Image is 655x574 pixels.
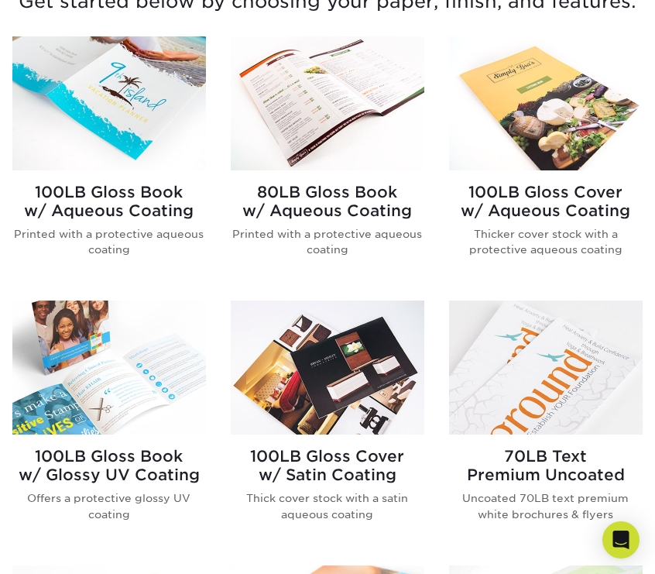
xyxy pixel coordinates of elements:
a: 70LB Text<br/>Premium Uncoated Brochures & Flyers 70LB TextPremium Uncoated Uncoated 70LB text pr... [449,301,643,547]
h2: 100LB Gloss Cover w/ Aqueous Coating [449,183,643,220]
a: 100LB Gloss Book<br/>w/ Glossy UV Coating Brochures & Flyers 100LB Gloss Bookw/ Glossy UV Coating... [12,301,206,547]
a: 100LB Gloss Cover<br/>w/ Satin Coating Brochures & Flyers 100LB Gloss Coverw/ Satin Coating Thick... [231,301,424,547]
h2: 100LB Gloss Book w/ Glossy UV Coating [12,447,206,484]
p: Thicker cover stock with a protective aqueous coating [449,226,643,258]
p: Thick cover stock with a satin aqueous coating [231,490,424,522]
img: 100LB Gloss Cover<br/>w/ Aqueous Coating Brochures & Flyers [449,36,643,170]
h2: 80LB Gloss Book w/ Aqueous Coating [231,183,424,220]
img: 70LB Text<br/>Premium Uncoated Brochures & Flyers [449,301,643,435]
h2: 100LB Gloss Book w/ Aqueous Coating [12,183,206,220]
img: 80LB Gloss Book<br/>w/ Aqueous Coating Brochures & Flyers [231,36,424,170]
a: 100LB Gloss Book<br/>w/ Aqueous Coating Brochures & Flyers 100LB Gloss Bookw/ Aqueous Coating Pri... [12,36,206,283]
a: 100LB Gloss Cover<br/>w/ Aqueous Coating Brochures & Flyers 100LB Gloss Coverw/ Aqueous Coating T... [449,36,643,283]
p: Offers a protective glossy UV coating [12,490,206,522]
img: 100LB Gloss Cover<br/>w/ Satin Coating Brochures & Flyers [231,301,424,435]
div: Open Intercom Messenger [602,521,640,559]
h2: 70LB Text Premium Uncoated [449,447,643,484]
a: 80LB Gloss Book<br/>w/ Aqueous Coating Brochures & Flyers 80LB Gloss Bookw/ Aqueous Coating Print... [231,36,424,283]
p: Printed with a protective aqueous coating [231,226,424,258]
h2: 100LB Gloss Cover w/ Satin Coating [231,447,424,484]
img: 100LB Gloss Book<br/>w/ Glossy UV Coating Brochures & Flyers [12,301,206,435]
p: Printed with a protective aqueous coating [12,226,206,258]
p: Uncoated 70LB text premium white brochures & flyers [449,490,643,522]
img: 100LB Gloss Book<br/>w/ Aqueous Coating Brochures & Flyers [12,36,206,170]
